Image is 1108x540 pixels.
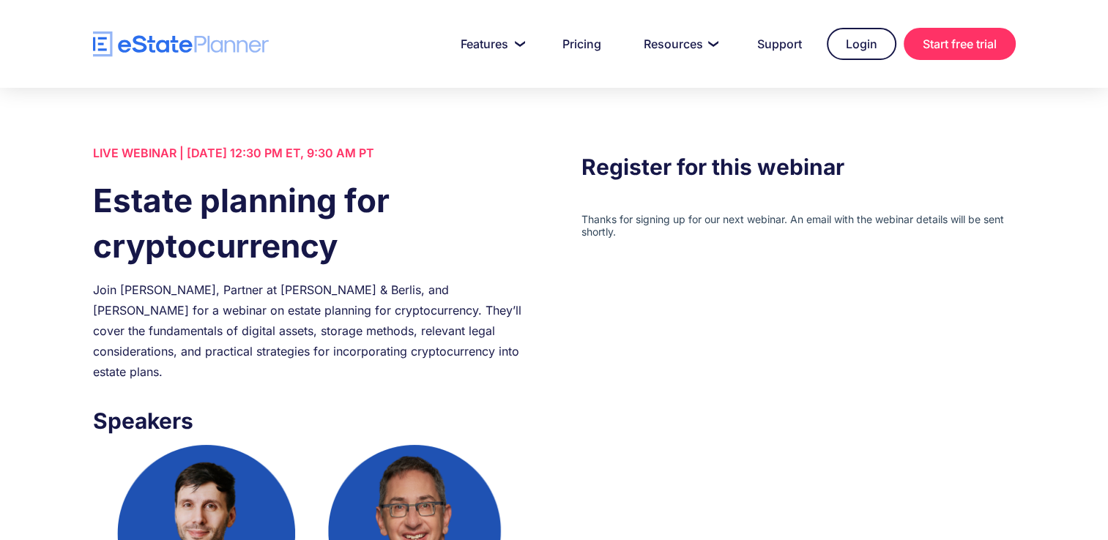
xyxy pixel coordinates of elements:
[545,29,619,59] a: Pricing
[93,143,527,163] div: LIVE WEBINAR | [DATE] 12:30 PM ET, 9:30 AM PT
[93,280,527,382] div: Join [PERSON_NAME], Partner at [PERSON_NAME] & Berlis, and [PERSON_NAME] for a webinar on estate ...
[93,404,527,438] h3: Speakers
[904,28,1016,60] a: Start free trial
[443,29,538,59] a: Features
[93,178,527,269] h1: Estate planning for cryptocurrency
[581,213,1015,238] iframe: Form 0
[740,29,819,59] a: Support
[93,31,269,57] a: home
[626,29,732,59] a: Resources
[827,28,896,60] a: Login
[581,150,1015,184] h3: Register for this webinar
